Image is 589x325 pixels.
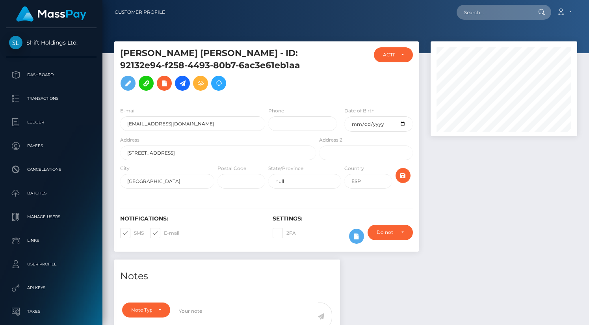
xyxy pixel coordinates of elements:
label: SMS [120,228,144,238]
h4: Notes [120,269,334,283]
a: Customer Profile [115,4,165,21]
p: API Keys [9,282,93,294]
a: Taxes [6,302,97,321]
a: User Profile [6,254,97,274]
input: Search... [457,5,531,20]
label: State/Province [268,165,303,172]
label: Date of Birth [344,107,375,114]
p: Links [9,235,93,247]
a: Batches [6,183,97,203]
label: E-mail [150,228,179,238]
p: Manage Users [9,211,93,223]
div: ACTIVE [383,52,395,58]
a: Transactions [6,89,97,108]
a: Payees [6,136,97,156]
h6: Settings: [273,215,413,222]
label: Country [344,165,364,172]
img: MassPay Logo [16,6,86,22]
h5: [PERSON_NAME] [PERSON_NAME] - ID: 92132e94-f258-4493-80b7-6ac3e61eb1aa [120,47,312,95]
label: Postal Code [217,165,246,172]
span: Shift Holdings Ltd. [6,39,97,46]
img: Shift Holdings Ltd. [9,36,22,49]
a: Ledger [6,112,97,132]
a: Dashboard [6,65,97,85]
a: Cancellations [6,160,97,179]
button: Note Type [122,303,170,318]
p: Batches [9,187,93,199]
p: Taxes [9,306,93,318]
label: City [120,165,130,172]
button: Do not require [368,225,413,240]
label: Phone [268,107,284,114]
p: Dashboard [9,69,93,81]
p: Ledger [9,116,93,128]
label: Address 2 [319,136,342,144]
label: 2FA [273,228,296,238]
a: Links [6,231,97,250]
div: Do not require [377,229,395,235]
p: Transactions [9,93,93,105]
a: API Keys [6,278,97,298]
a: Initiate Payout [175,76,190,91]
h6: Notifications: [120,215,261,222]
a: Manage Users [6,207,97,227]
p: Payees [9,140,93,152]
label: E-mail [120,107,136,114]
div: Note Type [131,307,152,313]
label: Address [120,136,139,144]
button: ACTIVE [374,47,413,62]
p: Cancellations [9,164,93,176]
p: User Profile [9,258,93,270]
